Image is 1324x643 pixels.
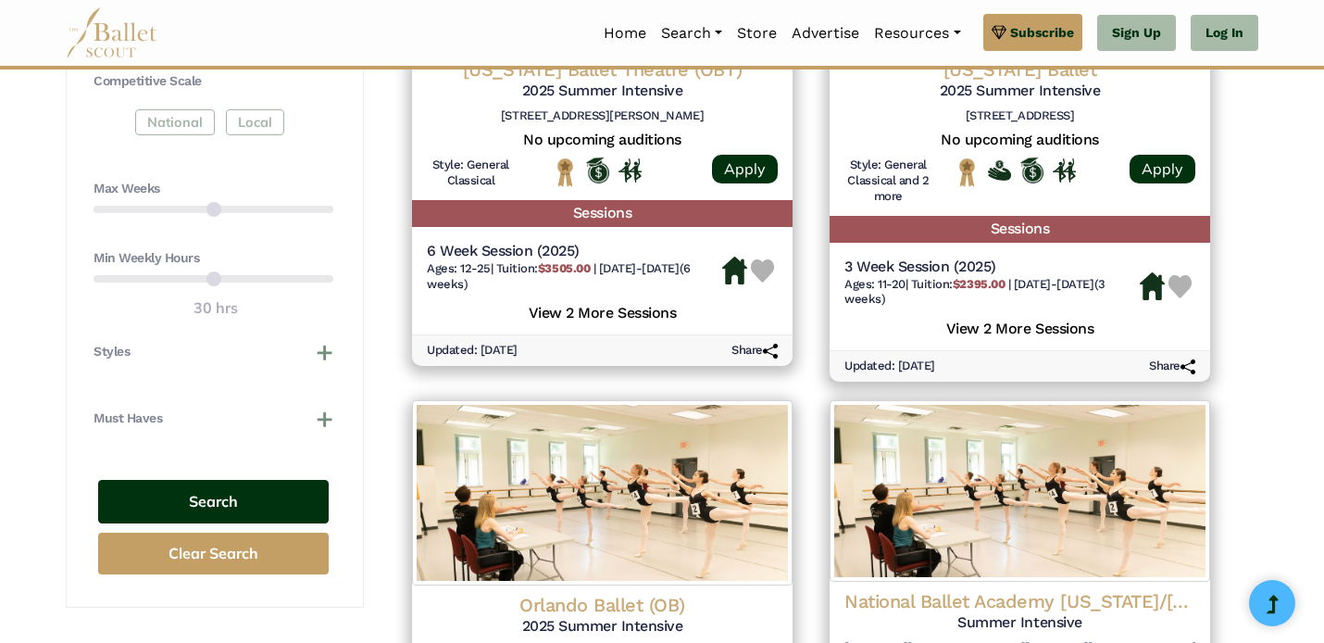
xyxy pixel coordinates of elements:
[830,216,1210,243] h5: Sessions
[94,410,162,428] h4: Must Haves
[844,82,1195,101] h5: 2025 Summer Intensive
[427,261,691,291] span: [DATE]-[DATE] (6 weeks)
[427,242,722,261] h5: 6 Week Session (2025)
[654,14,730,53] a: Search
[412,200,793,227] h5: Sessions
[1140,272,1165,300] img: Housing Available
[618,158,642,183] img: In Person
[844,108,1195,124] h6: [STREET_ADDRESS]
[427,593,778,617] h4: Orlando Ballet (OB)
[1020,158,1043,183] img: Offers Scholarship
[412,400,793,586] img: Logo
[596,14,654,53] a: Home
[1149,359,1195,374] h6: Share
[1097,15,1176,52] a: Sign Up
[830,400,1210,582] img: Logo
[98,480,329,523] button: Search
[844,258,1140,277] h5: 3 Week Session (2025)
[722,257,747,284] img: Housing Available
[956,158,979,186] img: National
[427,82,778,101] h5: 2025 Summer Intensive
[1168,275,1192,298] img: Heart
[554,158,577,186] img: National
[94,249,333,268] h4: Min Weekly Hours
[94,410,333,428] button: Must Haves
[586,158,609,183] img: Offers Scholarship
[427,343,518,359] h6: Updated: [DATE]
[98,533,329,574] button: Clear Search
[1191,15,1258,52] a: Log In
[94,180,333,198] h4: Max Weeks
[751,259,774,283] img: Heart
[992,22,1006,43] img: gem.svg
[867,14,968,53] a: Resources
[988,160,1011,181] img: Offers Financial Aid
[427,617,778,637] h5: 2025 Summer Intensive
[427,131,778,150] h5: No upcoming auditions
[712,155,778,183] a: Apply
[844,277,1105,307] span: [DATE]-[DATE] (3 weeks)
[784,14,867,53] a: Advertise
[844,613,1195,633] h5: Summer Intensive
[844,589,1195,613] h4: National Ballet Academy [US_STATE]/[GEOGRAPHIC_DATA]
[94,72,333,91] h4: Competitive Scale
[94,343,130,361] h4: Styles
[844,131,1195,150] h5: No upcoming auditions
[911,277,1008,291] span: Tuition:
[194,296,238,321] output: 30 hrs
[427,299,778,323] h5: View 2 More Sessions
[427,158,515,189] h6: Style: General Classical
[94,343,333,361] button: Styles
[1010,22,1074,43] span: Subscribe
[496,261,593,275] span: Tuition:
[538,261,590,275] b: $3505.00
[844,277,906,291] span: Ages: 11-20
[1053,158,1076,183] img: In Person
[427,261,722,293] h6: | |
[844,359,935,374] h6: Updated: [DATE]
[427,108,778,124] h6: [STREET_ADDRESS][PERSON_NAME]
[731,343,778,359] h6: Share
[844,315,1195,339] h5: View 2 More Sessions
[844,158,932,205] h6: Style: General Classical and 2 more
[983,14,1082,51] a: Subscribe
[427,261,491,275] span: Ages: 12-25
[730,14,784,53] a: Store
[953,277,1005,291] b: $2395.00
[1130,155,1195,183] a: Apply
[844,277,1140,309] h6: | |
